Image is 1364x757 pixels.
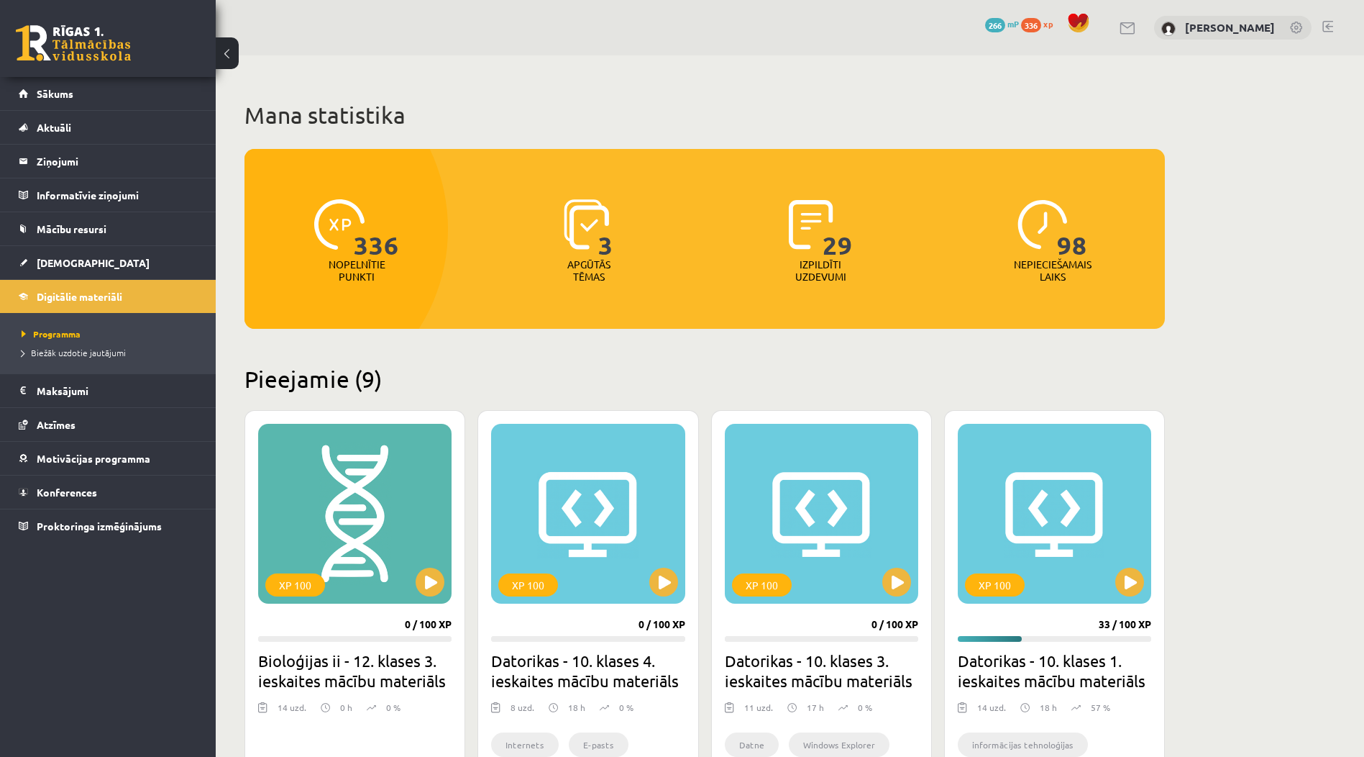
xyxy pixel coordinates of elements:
[858,701,872,714] p: 0 %
[37,374,198,407] legend: Maksājumi
[340,701,352,714] p: 0 h
[958,651,1151,691] h2: Datorikas - 10. klases 1. ieskaites mācību materiāls
[19,145,198,178] a: Ziņojumi
[498,574,558,597] div: XP 100
[19,178,198,212] a: Informatīvie ziņojumi
[19,77,198,110] a: Sākums
[1017,199,1068,250] img: icon-clock-7be60019b62300814b6bd22b8e044499b485619524d84068768e800edab66f18.svg
[19,111,198,144] a: Aktuāli
[598,199,613,258] span: 3
[19,212,198,245] a: Mācību resursi
[37,145,198,178] legend: Ziņojumi
[37,222,106,235] span: Mācību resursi
[569,733,628,757] li: E-pasts
[1057,199,1087,258] span: 98
[37,290,122,303] span: Digitālie materiāli
[278,701,306,722] div: 14 uzd.
[19,374,198,407] a: Maksājumi
[1021,18,1041,32] span: 336
[19,509,198,543] a: Proktoringa izmēģinājums
[37,256,150,269] span: [DEMOGRAPHIC_DATA]
[244,365,1165,393] h2: Pieejamie (9)
[1021,18,1060,30] a: 336 xp
[1185,20,1275,35] a: [PERSON_NAME]
[732,574,792,597] div: XP 100
[985,18,1019,30] a: 266 mP
[1014,258,1091,283] p: Nepieciešamais laiks
[744,701,773,722] div: 11 uzd.
[1043,18,1053,30] span: xp
[386,701,400,714] p: 0 %
[789,733,889,757] li: Windows Explorer
[37,486,97,499] span: Konferences
[19,246,198,279] a: [DEMOGRAPHIC_DATA]
[22,346,201,359] a: Biežāk uzdotie jautājumi
[725,733,779,757] li: Datne
[37,87,73,100] span: Sākums
[37,178,198,212] legend: Informatīvie ziņojumi
[22,328,81,340] span: Programma
[792,258,848,283] p: Izpildīti uzdevumi
[491,651,685,691] h2: Datorikas - 10. klases 4. ieskaites mācību materiāls
[965,574,1025,597] div: XP 100
[977,701,1006,722] div: 14 uzd.
[16,25,131,61] a: Rīgas 1. Tālmācības vidusskola
[511,701,534,722] div: 8 uzd.
[564,199,609,250] img: icon-learned-topics-4a711ccc23c960034f471b6e78daf4a3bad4a20eaf4de84257b87e66633f6470.svg
[37,121,71,134] span: Aktuāli
[561,258,617,283] p: Apgūtās tēmas
[619,701,633,714] p: 0 %
[354,199,399,258] span: 336
[958,733,1088,757] li: informācijas tehnoloģijas
[19,280,198,313] a: Digitālie materiāli
[1040,701,1057,714] p: 18 h
[22,347,126,358] span: Biežāk uzdotie jautājumi
[19,442,198,475] a: Motivācijas programma
[22,327,201,340] a: Programma
[329,258,385,283] p: Nopelnītie punkti
[725,651,918,691] h2: Datorikas - 10. klases 3. ieskaites mācību materiāls
[823,199,853,258] span: 29
[37,520,162,532] span: Proktoringa izmēģinājums
[265,574,325,597] div: XP 100
[1091,701,1110,714] p: 57 %
[568,701,585,714] p: 18 h
[807,701,824,714] p: 17 h
[789,199,833,250] img: icon-completed-tasks-ad58ae20a441b2904462921112bc710f1caf180af7a3daa7317a5a94f2d26646.svg
[314,199,365,250] img: icon-xp-0682a9bc20223a9ccc6f5883a126b849a74cddfe5390d2b41b4391c66f2066e7.svg
[258,651,452,691] h2: Bioloģijas ii - 12. klases 3. ieskaites mācību materiāls
[491,733,559,757] li: Internets
[1007,18,1019,30] span: mP
[1161,22,1176,36] img: Ksenija Tereško
[37,452,150,465] span: Motivācijas programma
[244,101,1165,130] h1: Mana statistika
[985,18,1005,32] span: 266
[37,418,75,431] span: Atzīmes
[19,476,198,509] a: Konferences
[19,408,198,441] a: Atzīmes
